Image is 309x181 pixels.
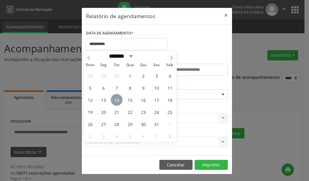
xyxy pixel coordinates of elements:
[151,130,162,142] span: Novembro 7, 2025
[151,118,162,130] span: Outubro 31, 2025
[151,106,162,118] span: Outubro 24, 2025
[164,130,176,142] span: Novembro 8, 2025
[158,54,228,64] label: ATÉ
[111,106,123,118] span: Outubro 21, 2025
[84,130,96,142] span: Novembro 2, 2025
[84,82,96,94] span: Outubro 5, 2025
[97,94,109,106] span: Outubro 13, 2025
[150,63,163,67] span: Sex
[137,130,149,142] span: Novembro 6, 2025
[84,118,96,130] span: Outubro 26, 2025
[164,82,176,94] span: Outubro 11, 2025
[124,130,136,142] span: Novembro 5, 2025
[111,130,123,142] span: Novembro 4, 2025
[97,106,109,118] span: Outubro 20, 2025
[124,106,136,118] span: Outubro 22, 2025
[84,94,96,106] span: Outubro 12, 2025
[97,130,109,142] span: Novembro 3, 2025
[84,70,96,82] span: Setembro 28, 2025
[111,94,123,106] span: Outubro 14, 2025
[137,118,149,130] span: Outubro 30, 2025
[164,94,176,106] span: Outubro 18, 2025
[111,118,123,130] span: Outubro 28, 2025
[84,106,96,118] span: Outubro 19, 2025
[137,63,150,67] span: Qui
[97,70,109,82] span: Setembro 29, 2025
[97,63,110,67] span: Seg
[97,118,109,130] span: Outubro 27, 2025
[164,70,176,82] span: Outubro 4, 2025
[151,94,162,106] span: Outubro 17, 2025
[164,118,176,130] span: Novembro 1, 2025
[137,70,149,82] span: Outubro 2, 2025
[111,70,123,82] span: Setembro 30, 2025
[124,118,136,130] span: Outubro 29, 2025
[151,82,162,94] span: Outubro 10, 2025
[86,29,133,38] label: DATA DE AGENDAMENTO
[195,160,228,170] button: Imprimir
[97,82,109,94] span: Outubro 6, 2025
[124,82,136,94] span: Outubro 8, 2025
[159,160,193,170] button: Cancelar
[107,53,133,59] select: Month
[123,63,137,67] span: Qua
[137,82,149,94] span: Outubro 9, 2025
[151,70,162,82] span: Outubro 3, 2025
[110,63,123,67] span: Ter
[84,63,97,67] span: Dom
[137,106,149,118] span: Outubro 23, 2025
[137,94,149,106] span: Outubro 16, 2025
[124,94,136,106] span: Outubro 15, 2025
[163,63,177,67] span: Sáb
[133,53,153,59] input: Year
[86,12,155,20] h5: Relatório de agendamentos
[124,70,136,82] span: Outubro 1, 2025
[111,82,123,94] span: Outubro 7, 2025
[220,8,232,23] button: Close
[164,106,176,118] span: Outubro 25, 2025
